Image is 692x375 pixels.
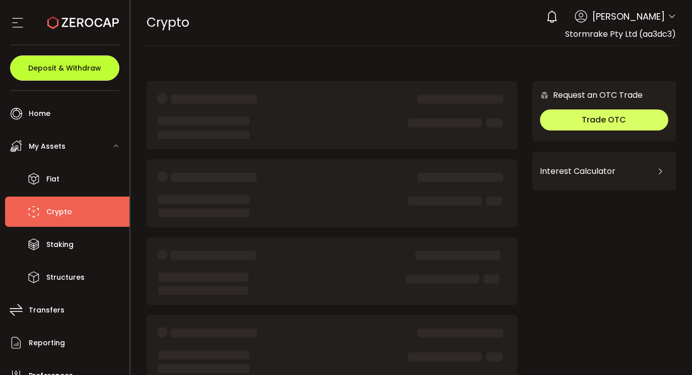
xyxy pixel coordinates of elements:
div: Interest Calculator [540,159,668,183]
div: Request an OTC Trade [532,89,643,101]
span: Transfers [29,303,64,318]
button: Trade OTC [540,109,668,131]
span: Home [29,106,50,121]
span: Structures [46,270,85,285]
span: Trade OTC [582,114,626,126]
iframe: Chat Widget [642,327,692,375]
span: Stormrake Pty Ltd (aa3dc3) [565,28,676,40]
img: 6nGpN7MZ9FLuBP83NiajKbTRY4UzlzQtBKtCrLLspmCkSvCZHBKvY3NxgQaT5JnOQREvtQ257bXeeSTueZfAPizblJ+Fe8JwA... [540,91,549,100]
span: Crypto [46,205,72,219]
span: Staking [46,237,74,252]
span: Deposit & Withdraw [28,65,101,72]
button: Deposit & Withdraw [10,55,119,81]
span: Fiat [46,172,59,186]
span: Crypto [147,14,189,31]
span: [PERSON_NAME] [592,10,665,23]
span: My Assets [29,139,65,154]
span: Reporting [29,336,65,350]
